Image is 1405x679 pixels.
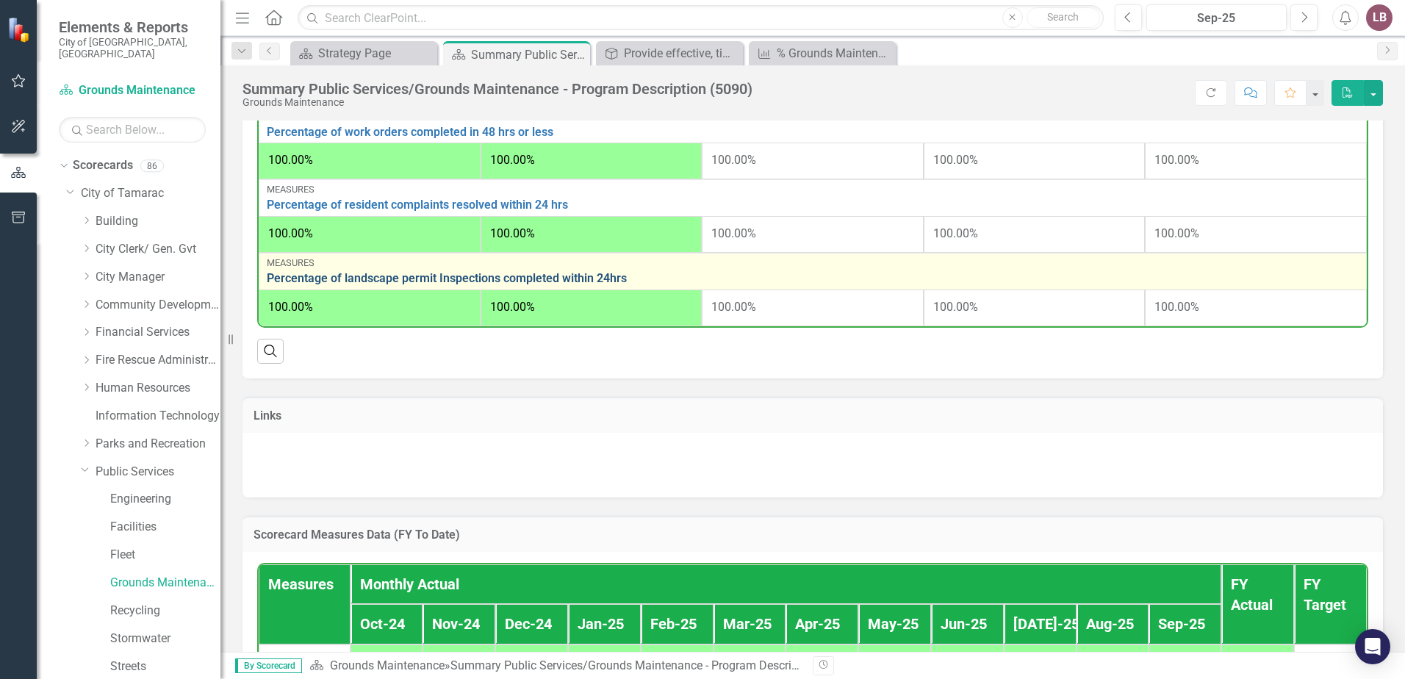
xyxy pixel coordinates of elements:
[96,380,220,397] a: Human Resources
[933,300,978,314] span: 100.00%
[267,126,1359,139] a: Percentage of work orders completed in 48 hrs or less
[1154,153,1199,167] span: 100.00%
[600,44,739,62] a: Provide effective, timely and efficient Grounds Maintenance services
[309,658,802,675] div: »
[298,5,1104,31] input: Search ClearPoint...
[711,300,756,314] span: 100.00%
[259,253,1367,290] td: Double-Click to Edit Right Click for Context Menu
[294,44,434,62] a: Strategy Page
[96,436,220,453] a: Parks and Recreation
[96,269,220,286] a: City Manager
[96,213,220,230] a: Building
[242,97,752,108] div: Grounds Maintenance
[73,157,133,174] a: Scorecards
[96,324,220,341] a: Financial Services
[471,46,586,64] div: Summary Public Services/Grounds Maintenance - Program Description (5090)
[242,81,752,97] div: Summary Public Services/Grounds Maintenance - Program Description (5090)
[140,159,164,172] div: 86
[59,36,206,60] small: City of [GEOGRAPHIC_DATA], [GEOGRAPHIC_DATA]
[267,198,1359,212] a: Percentage of resident complaints resolved within 24 hrs
[1355,629,1390,664] div: Open Intercom Messenger
[490,300,535,314] span: 100.00%
[110,630,220,647] a: Stormwater
[330,658,445,672] a: Grounds Maintenance
[450,658,855,672] div: Summary Public Services/Grounds Maintenance - Program Description (5090)
[59,18,206,36] span: Elements & Reports
[624,44,739,62] div: Provide effective, timely and efficient Grounds Maintenance services
[933,153,978,167] span: 100.00%
[110,603,220,619] a: Recycling
[752,44,892,62] a: % Grounds Maintenance Contractor Compliance
[81,185,220,202] a: City of Tamarac
[1154,300,1199,314] span: 100.00%
[259,179,1367,216] td: Double-Click to Edit Right Click for Context Menu
[110,519,220,536] a: Facilities
[59,82,206,99] a: Grounds Maintenance
[711,153,756,167] span: 100.00%
[933,226,978,240] span: 100.00%
[1366,4,1393,31] button: LB
[259,107,1367,143] td: Double-Click to Edit Right Click for Context Menu
[59,117,206,143] input: Search Below...
[96,241,220,258] a: City Clerk/ Gen. Gvt
[254,528,1372,542] h3: Scorecard Measures Data (FY To Date)
[267,272,1359,285] a: Percentage of landscape permit Inspections completed within 24hrs
[268,226,313,240] span: 100.00%
[1154,226,1199,240] span: 100.00%
[110,547,220,564] a: Fleet
[110,491,220,508] a: Engineering
[777,44,892,62] div: % Grounds Maintenance Contractor Compliance
[1027,7,1100,28] button: Search
[490,153,535,167] span: 100.00%
[490,226,535,240] span: 100.00%
[7,17,33,43] img: ClearPoint Strategy
[1047,11,1079,23] span: Search
[110,658,220,675] a: Streets
[268,153,313,167] span: 100.00%
[268,300,313,314] span: 100.00%
[110,575,220,592] a: Grounds Maintenance
[96,464,220,481] a: Public Services
[1146,4,1287,31] button: Sep-25
[318,44,434,62] div: Strategy Page
[235,658,302,673] span: By Scorecard
[96,352,220,369] a: Fire Rescue Administration
[96,297,220,314] a: Community Development
[267,184,1359,195] div: Measures
[711,226,756,240] span: 100.00%
[267,258,1359,268] div: Measures
[96,408,220,425] a: Information Technology
[1151,10,1282,27] div: Sep-25
[254,409,1372,423] h3: Links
